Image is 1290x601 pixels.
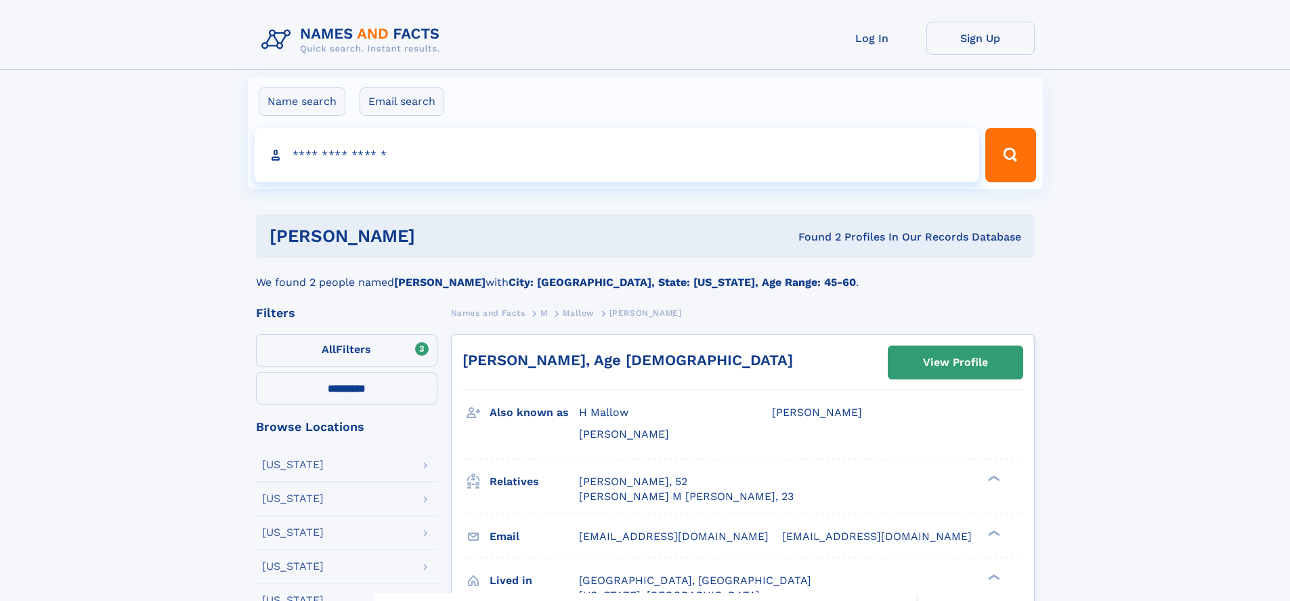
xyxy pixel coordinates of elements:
input: search input [255,128,980,182]
div: [US_STATE] [262,493,324,504]
span: [EMAIL_ADDRESS][DOMAIN_NAME] [782,530,972,543]
span: [PERSON_NAME] [772,406,862,419]
div: ❯ [985,573,1001,581]
h3: Lived in [490,569,579,592]
span: [PERSON_NAME] [609,308,682,318]
a: [PERSON_NAME], Age [DEMOGRAPHIC_DATA] [463,352,793,369]
div: Found 2 Profiles In Our Records Database [607,230,1021,245]
h3: Email [490,525,579,548]
a: [PERSON_NAME] M [PERSON_NAME], 23 [579,489,794,504]
span: H Mallow [579,406,628,419]
a: View Profile [888,346,1023,379]
a: Names and Facts [451,304,525,321]
label: Name search [259,87,345,116]
label: Filters [256,334,437,367]
label: Email search [360,87,444,116]
div: [US_STATE] [262,459,324,470]
span: Mallow [563,308,594,318]
h1: [PERSON_NAME] [270,228,607,245]
a: Sign Up [926,22,1035,55]
div: Filters [256,307,437,319]
a: [PERSON_NAME], 52 [579,474,687,489]
div: Browse Locations [256,421,437,433]
a: M [540,304,548,321]
button: Search Button [985,128,1035,182]
b: [PERSON_NAME] [394,276,486,289]
div: We found 2 people named with . [256,258,1035,291]
div: [US_STATE] [262,561,324,572]
span: [GEOGRAPHIC_DATA], [GEOGRAPHIC_DATA] [579,574,811,587]
span: [EMAIL_ADDRESS][DOMAIN_NAME] [579,530,769,543]
div: ❯ [985,529,1001,537]
span: [PERSON_NAME] [579,428,669,440]
h3: Relatives [490,470,579,493]
b: City: [GEOGRAPHIC_DATA], State: [US_STATE], Age Range: 45-60 [509,276,856,289]
div: [US_STATE] [262,527,324,538]
div: View Profile [923,347,988,378]
span: All [322,343,336,356]
div: ❯ [985,474,1001,482]
img: Logo Names and Facts [256,22,451,58]
h3: Also known as [490,401,579,424]
a: Mallow [563,304,594,321]
a: Log In [818,22,926,55]
span: M [540,308,548,318]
